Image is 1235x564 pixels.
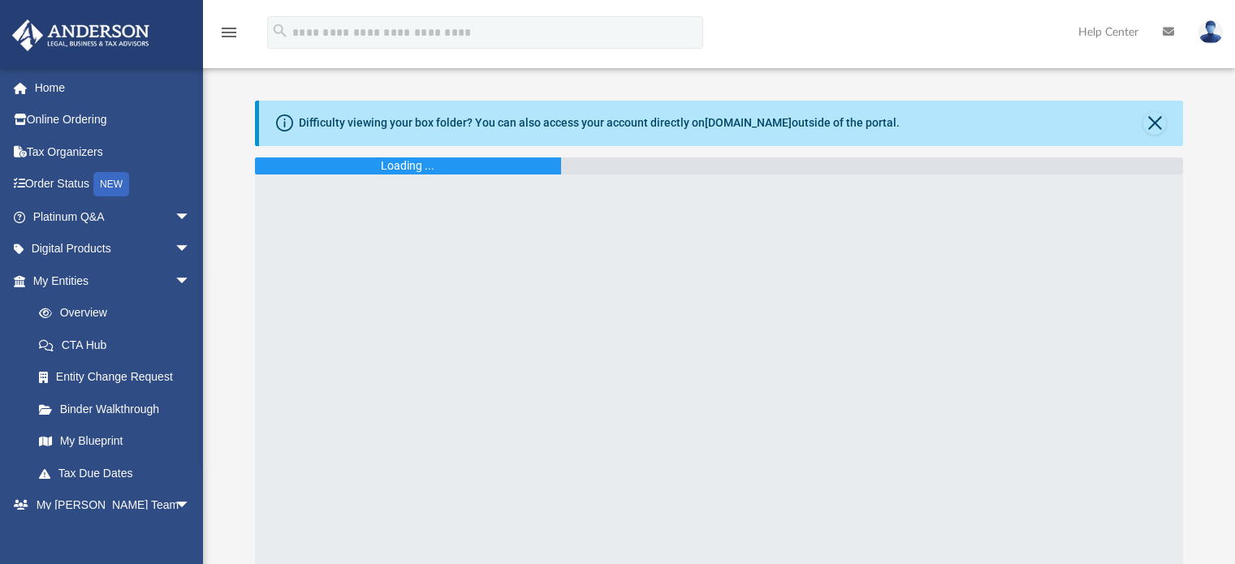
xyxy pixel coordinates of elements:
a: Digital Productsarrow_drop_down [11,233,215,265]
a: Tax Due Dates [23,457,215,489]
a: Order StatusNEW [11,168,215,201]
a: Binder Walkthrough [23,393,215,425]
img: Anderson Advisors Platinum Portal [7,19,154,51]
a: [DOMAIN_NAME] [705,116,792,129]
span: arrow_drop_down [175,233,207,266]
a: menu [219,31,239,42]
i: menu [219,23,239,42]
span: arrow_drop_down [175,200,207,234]
div: NEW [93,172,129,196]
button: Close [1143,112,1166,135]
div: Loading ... [381,157,434,174]
a: Entity Change Request [23,361,215,394]
a: My Blueprint [23,425,207,458]
a: Overview [23,297,215,329]
i: search [271,22,289,40]
div: Difficulty viewing your box folder? You can also access your account directly on outside of the p... [299,114,900,131]
a: Tax Organizers [11,136,215,168]
img: User Pic [1198,20,1223,44]
a: CTA Hub [23,329,215,361]
span: arrow_drop_down [175,265,207,298]
a: Online Ordering [11,104,215,136]
a: My Entitiesarrow_drop_down [11,265,215,297]
a: Platinum Q&Aarrow_drop_down [11,200,215,233]
span: arrow_drop_down [175,489,207,523]
a: Home [11,71,215,104]
a: My [PERSON_NAME] Teamarrow_drop_down [11,489,207,522]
